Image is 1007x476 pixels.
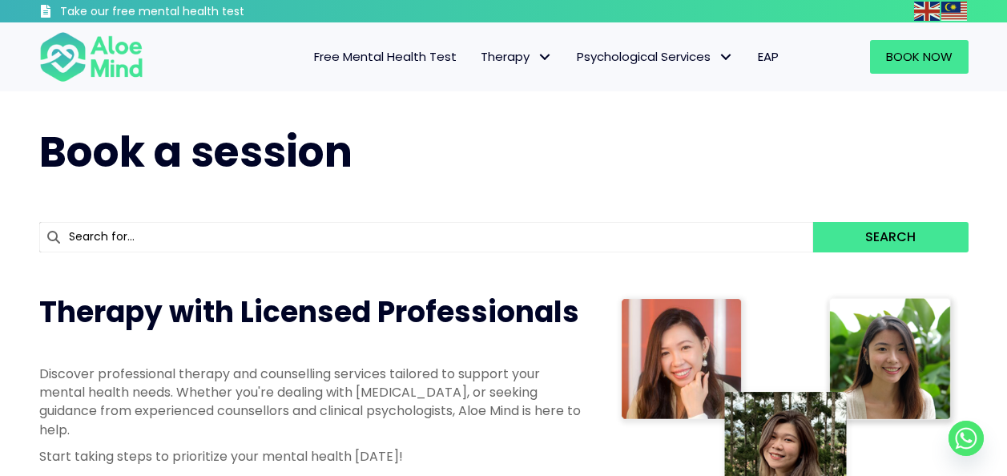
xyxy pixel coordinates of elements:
[758,48,779,65] span: EAP
[302,40,469,74] a: Free Mental Health Test
[941,2,967,21] img: ms
[39,447,584,466] p: Start taking steps to prioritize your mental health [DATE]!
[870,40,969,74] a: Book Now
[949,421,984,456] a: Whatsapp
[746,40,791,74] a: EAP
[813,222,968,252] button: Search
[534,46,557,69] span: Therapy: submenu
[886,48,953,65] span: Book Now
[39,365,584,439] p: Discover professional therapy and counselling services tailored to support your mental health nee...
[914,2,941,20] a: English
[39,123,352,181] span: Book a session
[914,2,940,21] img: en
[164,40,791,74] nav: Menu
[39,30,143,83] img: Aloe mind Logo
[60,4,330,20] h3: Take our free mental health test
[39,4,330,22] a: Take our free mental health test
[481,48,553,65] span: Therapy
[314,48,457,65] span: Free Mental Health Test
[39,292,579,333] span: Therapy with Licensed Professionals
[715,46,738,69] span: Psychological Services: submenu
[577,48,734,65] span: Psychological Services
[469,40,565,74] a: TherapyTherapy: submenu
[941,2,969,20] a: Malay
[39,222,814,252] input: Search for...
[565,40,746,74] a: Psychological ServicesPsychological Services: submenu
